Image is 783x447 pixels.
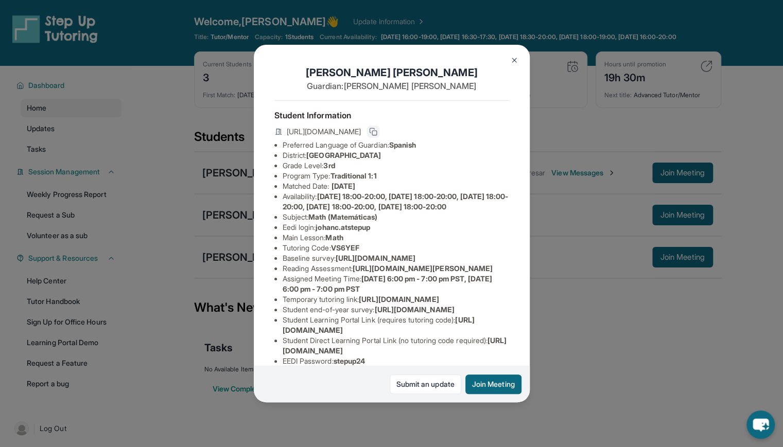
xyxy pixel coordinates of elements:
span: [DATE] [332,182,355,190]
h4: Student Information [274,109,509,121]
p: Guardian: [PERSON_NAME] [PERSON_NAME] [274,80,509,92]
h1: [PERSON_NAME] [PERSON_NAME] [274,65,509,80]
span: [DATE] 18:00-20:00, [DATE] 18:00-20:00, [DATE] 18:00-20:00, [DATE] 18:00-20:00, [DATE] 18:00-20:00 [283,192,509,211]
li: District: [283,150,509,160]
li: Tutoring Code : [283,243,509,253]
span: [DATE] 6:00 pm - 7:00 pm PST, [DATE] 6:00 pm - 7:00 pm PST [283,274,492,293]
button: chat-button [746,410,775,439]
li: Matched Date: [283,181,509,191]
span: [URL][DOMAIN_NAME][PERSON_NAME] [353,264,493,273]
li: Student Direct Learning Portal Link (no tutoring code required) : [283,335,509,356]
li: Eedi login : [283,222,509,233]
li: Subject : [283,212,509,222]
li: Baseline survey : [283,253,509,263]
li: Availability: [283,191,509,212]
li: Preferred Language of Guardian: [283,140,509,150]
button: Join Meeting [465,374,521,394]
button: Copy link [367,126,379,138]
li: Main Lesson : [283,233,509,243]
span: [GEOGRAPHIC_DATA] [306,151,381,159]
li: Grade Level: [283,160,509,171]
span: [URL][DOMAIN_NAME] [336,254,415,262]
span: Traditional 1:1 [330,171,376,180]
span: Spanish [389,140,416,149]
span: stepup24 [334,356,366,365]
li: EEDI Password : [283,356,509,366]
li: Student Learning Portal Link (requires tutoring code) : [283,315,509,335]
span: johanc.atstepup [316,223,370,231]
li: Program Type: [283,171,509,181]
li: Student end-of-year survey : [283,305,509,315]
span: [URL][DOMAIN_NAME] [287,127,361,137]
span: 3rd [323,161,335,170]
a: Submit an update [390,374,461,394]
li: Temporary tutoring link : [283,294,509,305]
span: Math [325,233,343,242]
span: Math (Matemáticas) [308,212,377,221]
img: Close Icon [510,56,518,64]
li: Reading Assessment : [283,263,509,274]
span: [URL][DOMAIN_NAME] [359,295,439,303]
li: Assigned Meeting Time : [283,274,509,294]
span: [URL][DOMAIN_NAME] [374,305,454,314]
span: VS6YEF [331,243,359,252]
